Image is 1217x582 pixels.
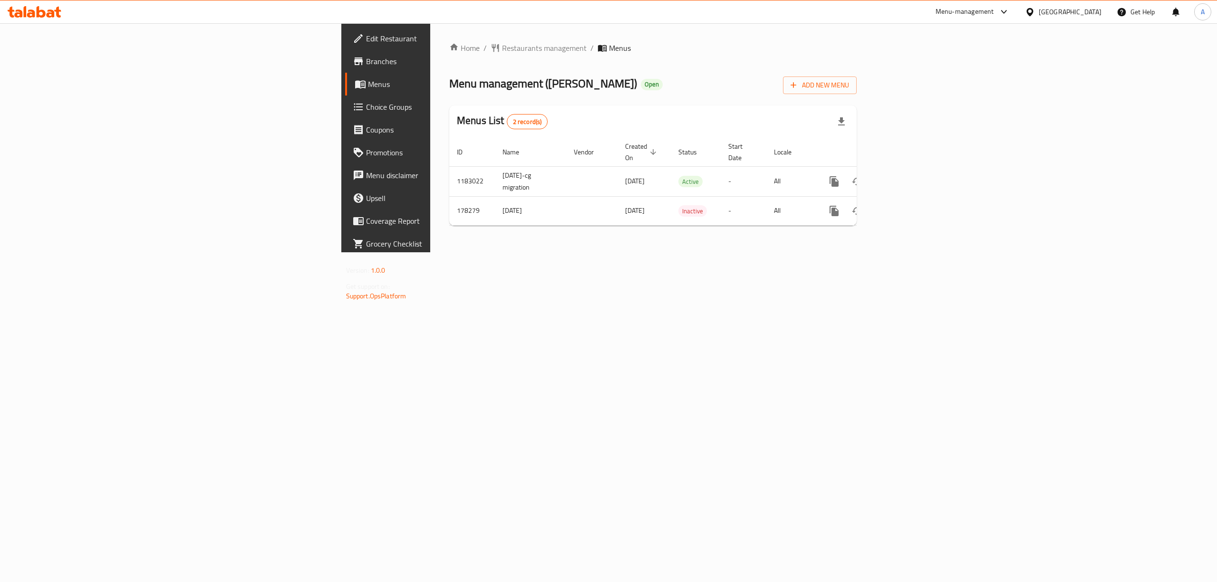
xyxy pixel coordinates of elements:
[366,170,537,181] span: Menu disclaimer
[345,141,545,164] a: Promotions
[728,141,755,163] span: Start Date
[371,264,386,277] span: 1.0.0
[774,146,804,158] span: Locale
[721,196,766,225] td: -
[830,110,853,133] div: Export file
[507,114,548,129] div: Total records count
[449,138,922,226] table: enhanced table
[815,138,922,167] th: Actions
[766,166,815,196] td: All
[574,146,606,158] span: Vendor
[366,124,537,135] span: Coupons
[678,206,707,217] span: Inactive
[1201,7,1205,17] span: A
[345,164,545,187] a: Menu disclaimer
[678,176,703,187] span: Active
[366,147,537,158] span: Promotions
[345,187,545,210] a: Upsell
[457,114,548,129] h2: Menus List
[346,280,390,293] span: Get support on:
[721,166,766,196] td: -
[846,170,869,193] button: Change Status
[507,117,548,126] span: 2 record(s)
[625,175,645,187] span: [DATE]
[345,210,545,232] a: Coverage Report
[791,79,849,91] span: Add New Menu
[345,118,545,141] a: Coupons
[368,78,537,90] span: Menus
[366,238,537,249] span: Grocery Checklist
[823,170,846,193] button: more
[936,6,994,18] div: Menu-management
[609,42,631,54] span: Menus
[678,205,707,217] div: Inactive
[345,73,545,95] a: Menus
[345,95,545,118] a: Choice Groups
[783,76,857,94] button: Add New Menu
[366,33,537,44] span: Edit Restaurant
[590,42,594,54] li: /
[1039,7,1101,17] div: [GEOGRAPHIC_DATA]
[641,79,663,90] div: Open
[457,146,475,158] span: ID
[366,215,537,227] span: Coverage Report
[366,101,537,113] span: Choice Groups
[625,204,645,217] span: [DATE]
[345,232,545,255] a: Grocery Checklist
[641,80,663,88] span: Open
[449,42,857,54] nav: breadcrumb
[345,50,545,73] a: Branches
[346,264,369,277] span: Version:
[345,27,545,50] a: Edit Restaurant
[823,200,846,222] button: more
[502,146,531,158] span: Name
[766,196,815,225] td: All
[366,56,537,67] span: Branches
[366,192,537,204] span: Upsell
[625,141,659,163] span: Created On
[678,146,709,158] span: Status
[846,200,869,222] button: Change Status
[346,290,406,302] a: Support.OpsPlatform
